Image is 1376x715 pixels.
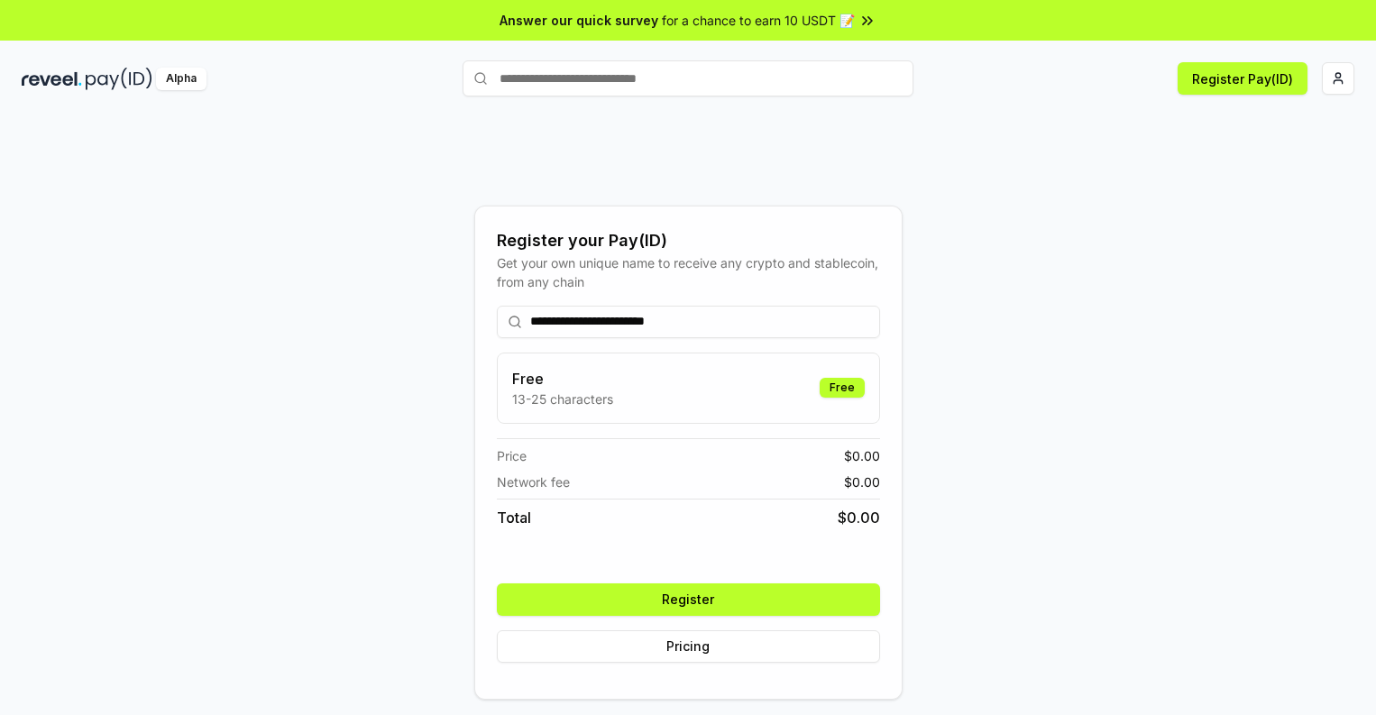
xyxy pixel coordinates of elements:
[156,68,206,90] div: Alpha
[500,11,658,30] span: Answer our quick survey
[497,228,880,253] div: Register your Pay(ID)
[497,583,880,616] button: Register
[844,446,880,465] span: $ 0.00
[844,472,880,491] span: $ 0.00
[86,68,152,90] img: pay_id
[497,253,880,291] div: Get your own unique name to receive any crypto and stablecoin, from any chain
[512,390,613,408] p: 13-25 characters
[22,68,82,90] img: reveel_dark
[838,507,880,528] span: $ 0.00
[512,368,613,390] h3: Free
[497,507,531,528] span: Total
[497,472,570,491] span: Network fee
[820,378,865,398] div: Free
[662,11,855,30] span: for a chance to earn 10 USDT 📝
[1178,62,1307,95] button: Register Pay(ID)
[497,446,527,465] span: Price
[497,630,880,663] button: Pricing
